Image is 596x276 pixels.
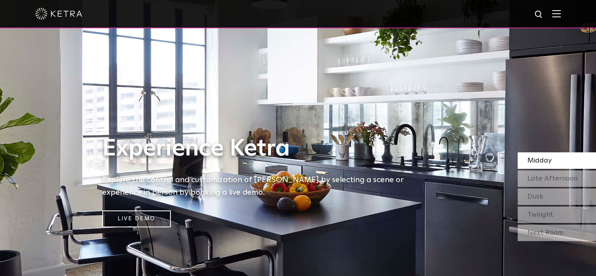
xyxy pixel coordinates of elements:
[102,210,171,227] a: Live Demo
[552,10,561,17] img: Hamburger%20Nav.svg
[518,225,596,241] div: Next Room
[527,157,552,164] span: Midday
[527,193,543,200] span: Dusk
[35,8,82,20] img: ketra-logo-2019-white
[102,136,416,162] h1: Experience Ketra
[102,174,416,199] h5: Explore the control and customization of [PERSON_NAME] by selecting a scene or experience in pers...
[527,211,553,218] span: Twilight
[534,10,544,20] img: search icon
[527,175,578,182] span: Late Afternoon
